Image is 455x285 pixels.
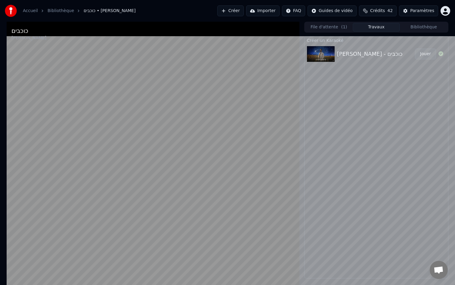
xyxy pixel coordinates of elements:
[337,50,403,58] div: [PERSON_NAME] - כוכבים
[353,23,400,32] button: Travaux
[399,5,438,16] button: Paramètres
[415,49,436,59] button: Jouer
[305,36,448,44] div: Créer un Karaoké
[84,8,136,14] span: כוכבים • [PERSON_NAME]
[11,27,46,35] div: כוכבים
[305,23,353,32] button: File d'attente
[341,24,347,30] span: ( 1 )
[23,8,38,14] a: Accueil
[370,8,385,14] span: Crédits
[282,5,305,16] button: FAQ
[5,5,17,17] img: youka
[400,23,447,32] button: Bibliothèque
[48,8,74,14] a: Bibliothèque
[359,5,397,16] button: Crédits42
[430,261,448,279] a: Ouvrir le chat
[387,8,393,14] span: 42
[246,5,280,16] button: Importer
[410,8,434,14] div: Paramètres
[23,8,136,14] nav: breadcrumb
[11,35,46,41] div: [PERSON_NAME]
[217,5,244,16] button: Créer
[308,5,357,16] button: Guides de vidéo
